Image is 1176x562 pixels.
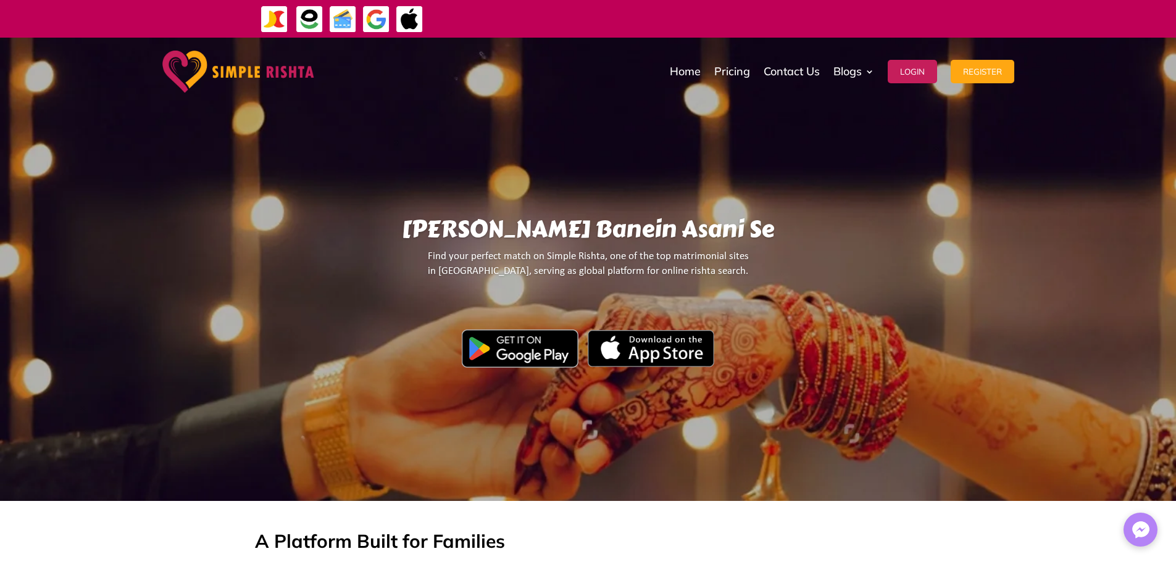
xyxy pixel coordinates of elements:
img: Credit Cards [329,6,357,33]
button: Register [951,60,1014,83]
a: Contact Us [764,41,820,102]
img: Messenger [1128,518,1153,542]
button: Login [888,60,937,83]
img: Google Play [462,329,578,368]
img: JazzCash-icon [261,6,288,33]
img: ApplePay-icon [396,6,423,33]
a: Register [951,41,1014,102]
img: GooglePay-icon [362,6,390,33]
strong: A Platform Built for Families [255,529,505,553]
a: Blogs [833,41,874,102]
h1: [PERSON_NAME] Banein Asani Se [153,215,1022,249]
p: Find your perfect match on Simple Rishta, one of the top matrimonial sites in [GEOGRAPHIC_DATA], ... [153,249,1022,289]
a: Login [888,41,937,102]
a: Home [670,41,701,102]
a: Pricing [714,41,750,102]
img: EasyPaisa-icon [296,6,323,33]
